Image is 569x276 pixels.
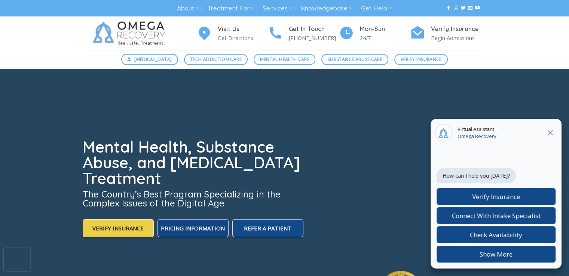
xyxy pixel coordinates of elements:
[461,6,465,11] a: Follow on Twitter
[88,16,172,50] img: Omega Recovery
[401,56,442,63] span: Verify Insurance
[260,56,309,63] span: Mental Health Care
[197,24,268,43] a: Visit Us Get Directions
[301,1,352,15] a: Knowledgebase
[360,24,410,34] h4: Mon-Sun
[190,56,242,63] span: Tech Addiction Care
[289,34,339,42] p: [PHONE_NUMBER]
[446,6,451,11] a: Follow on Facebook
[431,24,481,34] h4: Verify Insurance
[121,54,178,65] a: [MEDICAL_DATA]
[268,24,339,43] a: Get In Touch [PHONE_NUMBER]
[361,1,392,15] a: Get Help
[328,56,382,63] span: Substance Abuse Care
[177,1,199,15] a: About
[218,34,268,42] p: Get Directions
[263,1,292,15] a: Services
[254,54,315,65] a: Mental Health Care
[83,139,305,186] h1: Mental Health, Substance Abuse, and [MEDICAL_DATA] Treatment
[360,34,410,42] p: 24/7
[410,24,481,43] a: Verify Insurance Begin Admissions
[134,56,172,63] span: [MEDICAL_DATA]
[208,1,254,15] a: Treatment For
[4,248,30,271] iframe: reCAPTCHA
[83,190,305,208] h3: The Country’s Best Program Specializing in the Complex Issues of the Digital Age
[184,54,248,65] a: Tech Addiction Care
[289,24,339,34] h4: Get In Touch
[468,6,472,11] a: Send us an email
[321,54,388,65] a: Substance Abuse Care
[394,54,448,65] a: Verify Insurance
[431,34,481,42] p: Begin Admissions
[218,24,268,34] h4: Visit Us
[453,6,458,11] a: Follow on Instagram
[475,6,480,11] a: Follow on YouTube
